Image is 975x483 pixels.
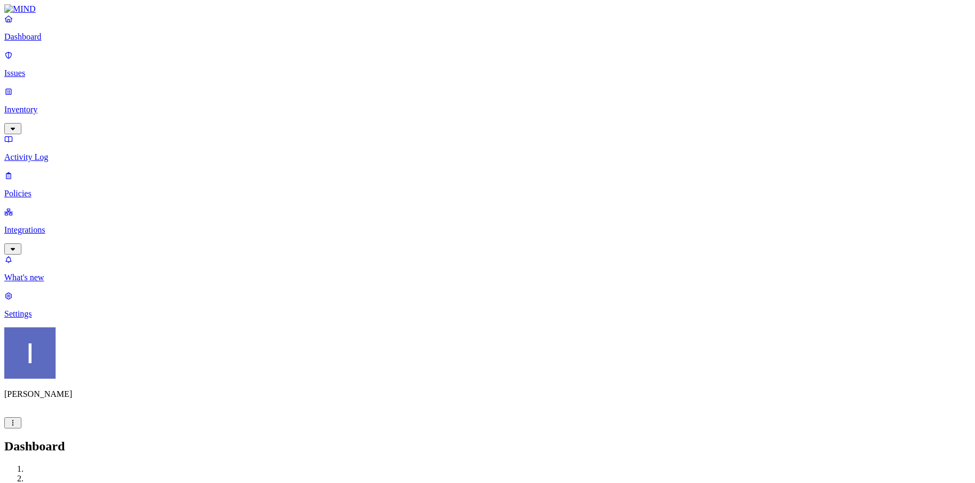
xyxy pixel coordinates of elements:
p: [PERSON_NAME] [4,389,971,399]
a: Policies [4,171,971,198]
a: Issues [4,50,971,78]
p: Policies [4,189,971,198]
a: What's new [4,255,971,282]
a: Dashboard [4,14,971,42]
a: Settings [4,291,971,319]
img: Itai Schwartz [4,327,56,379]
p: Issues [4,68,971,78]
p: Inventory [4,105,971,114]
a: MIND [4,4,971,14]
a: Integrations [4,207,971,253]
h2: Dashboard [4,439,971,454]
p: Activity Log [4,152,971,162]
p: Settings [4,309,971,319]
p: What's new [4,273,971,282]
p: Dashboard [4,32,971,42]
a: Inventory [4,87,971,133]
img: MIND [4,4,36,14]
p: Integrations [4,225,971,235]
a: Activity Log [4,134,971,162]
